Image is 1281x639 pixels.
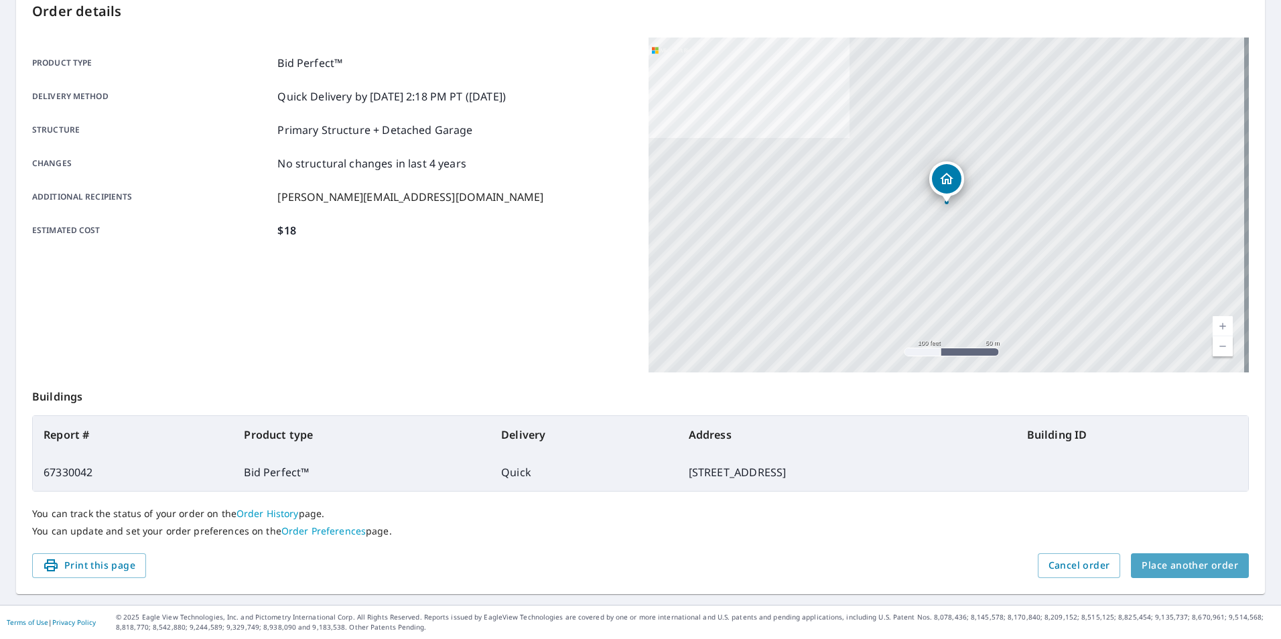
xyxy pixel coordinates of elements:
p: Primary Structure + Detached Garage [277,122,472,138]
p: Delivery method [32,88,272,104]
button: Cancel order [1038,553,1121,578]
p: Bid Perfect™ [277,55,342,71]
p: Changes [32,155,272,171]
button: Print this page [32,553,146,578]
a: Order Preferences [281,524,366,537]
span: Place another order [1142,557,1238,574]
p: No structural changes in last 4 years [277,155,466,171]
p: © 2025 Eagle View Technologies, Inc. and Pictometry International Corp. All Rights Reserved. Repo... [116,612,1274,632]
th: Delivery [490,416,678,453]
a: Terms of Use [7,618,48,627]
p: Buildings [32,372,1249,415]
p: Product type [32,55,272,71]
th: Report # [33,416,233,453]
p: Additional recipients [32,189,272,205]
p: You can update and set your order preferences on the page. [32,525,1249,537]
p: [PERSON_NAME][EMAIL_ADDRESS][DOMAIN_NAME] [277,189,543,205]
th: Building ID [1016,416,1248,453]
a: Current Level 17, Zoom In [1213,316,1233,336]
td: [STREET_ADDRESS] [678,453,1016,491]
p: Quick Delivery by [DATE] 2:18 PM PT ([DATE]) [277,88,506,104]
a: Order History [237,507,299,520]
button: Place another order [1131,553,1249,578]
th: Address [678,416,1016,453]
p: | [7,618,96,626]
p: Estimated cost [32,222,272,238]
a: Current Level 17, Zoom Out [1213,336,1233,356]
span: Cancel order [1049,557,1110,574]
span: Print this page [43,557,135,574]
td: Bid Perfect™ [233,453,490,491]
th: Product type [233,416,490,453]
td: 67330042 [33,453,233,491]
p: Order details [32,1,1249,21]
td: Quick [490,453,678,491]
p: You can track the status of your order on the page. [32,508,1249,520]
a: Privacy Policy [52,618,96,627]
div: Dropped pin, building 1, Residential property, 1433 Demeure Pl Anchorage, AK 99508 [929,161,964,203]
p: Structure [32,122,272,138]
p: $18 [277,222,295,238]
